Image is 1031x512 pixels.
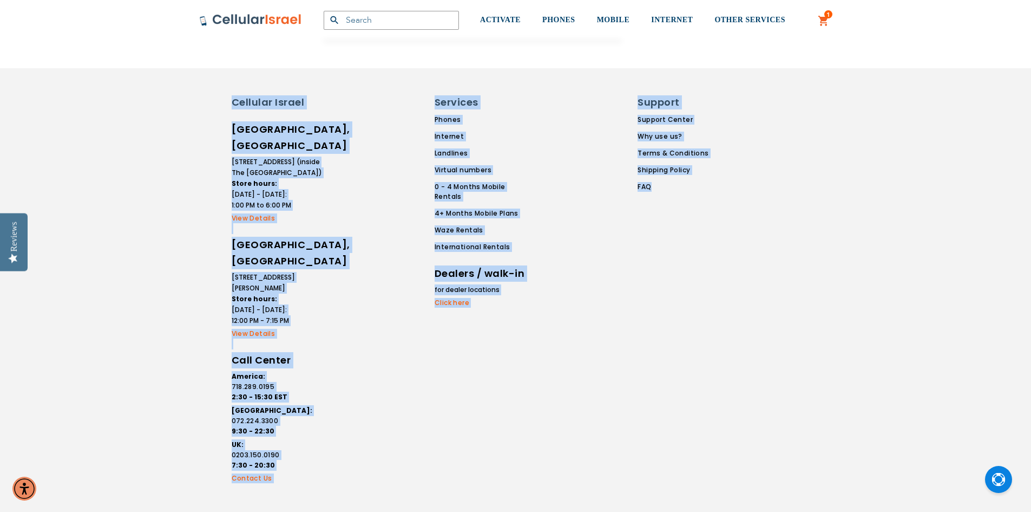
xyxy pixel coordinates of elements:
a: View Details [232,213,324,223]
span: INTERNET [651,16,693,24]
h6: Dealers / walk-in [435,265,527,282]
a: 1 [818,15,830,28]
h6: [GEOGRAPHIC_DATA], [GEOGRAPHIC_DATA] [232,121,324,154]
li: for dealer locations [435,284,527,295]
strong: Store hours: [232,294,277,303]
span: 1 [826,10,830,19]
a: 0 - 4 Months Mobile Rentals [435,182,533,202]
a: Click here [435,298,527,308]
a: 072.224.3300 [232,416,324,426]
a: Landlines [435,148,533,158]
img: Cellular Israel Logo [199,14,302,27]
span: PHONES [542,16,575,24]
li: [STREET_ADDRESS] (inside The [GEOGRAPHIC_DATA]) [DATE] - [DATE]: 1:00 PM to 6:00 PM [232,157,324,211]
a: 4+ Months Mobile Plans [435,209,533,218]
a: Terms & Conditions [638,148,708,158]
a: Waze Rentals [435,225,533,235]
a: 718.289.0195 [232,382,324,392]
a: Contact Us [232,474,324,483]
strong: UK: [232,440,244,449]
a: Internet [435,132,533,141]
strong: America: [232,372,265,381]
strong: 2:30 - 15:30 EST [232,392,287,401]
input: Search [324,11,459,30]
h6: Cellular Israel [232,95,324,109]
a: View Details [232,329,324,339]
span: ACTIVATE [480,16,521,24]
strong: 7:30 - 20:30 [232,461,275,470]
div: Reviews [9,222,19,251]
h6: Call Center [232,352,324,368]
a: FAQ [638,182,708,192]
a: Why use us? [638,132,708,141]
h6: Services [435,95,527,109]
li: [STREET_ADDRESS][PERSON_NAME] [DATE] - [DATE]: 12:00 PM - 7:15 PM [232,272,324,326]
a: Support Center [638,115,708,125]
a: International Rentals [435,242,533,252]
strong: [GEOGRAPHIC_DATA]: [232,406,312,415]
h6: [GEOGRAPHIC_DATA], [GEOGRAPHIC_DATA] [232,237,324,269]
strong: 9:30 - 22:30 [232,426,274,436]
a: Virtual numbers [435,165,533,175]
strong: Store hours: [232,179,277,188]
a: Shipping Policy [638,165,708,175]
a: 0203.150.0190 [232,450,324,460]
a: Phones [435,115,533,125]
span: OTHER SERVICES [714,16,785,24]
span: MOBILE [597,16,630,24]
h6: Support [638,95,702,109]
div: Accessibility Menu [12,477,36,501]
